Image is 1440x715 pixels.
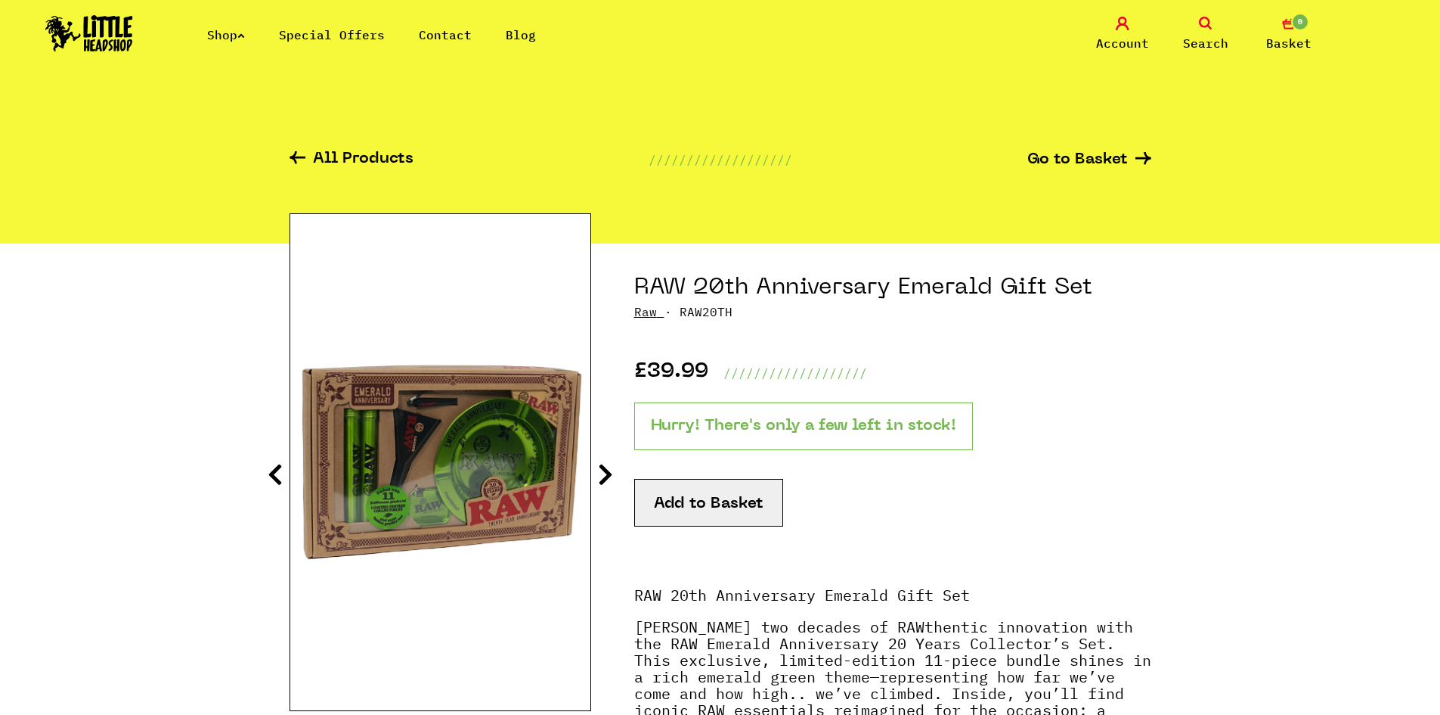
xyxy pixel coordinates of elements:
a: Go to Basket [1027,152,1151,168]
a: Shop [207,27,245,42]
button: Add to Basket [634,479,783,527]
a: 0 Basket [1251,17,1327,52]
img: Little Head Shop Logo [45,15,133,51]
span: Basket [1266,34,1311,52]
p: /////////////////// [723,364,867,382]
p: /////////////////// [649,151,792,169]
span: Search [1183,34,1228,52]
a: Search [1168,17,1243,52]
a: Blog [506,27,536,42]
img: RAW 20th Anniversary Emerald Gift Set image 1 [290,275,590,650]
p: £39.99 [634,364,708,382]
a: Contact [419,27,472,42]
a: Raw [634,304,657,319]
p: Hurry! There's only a few left in stock! [634,403,973,450]
span: Account [1096,34,1149,52]
p: RAW 20th Anniversary Emerald Gift Set [634,587,1151,619]
a: Special Offers [279,27,385,42]
p: · RAW20TH [634,303,1151,321]
h1: RAW 20th Anniversary Emerald Gift Set [634,274,1151,303]
a: All Products [290,151,413,169]
span: 0 [1291,13,1309,31]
